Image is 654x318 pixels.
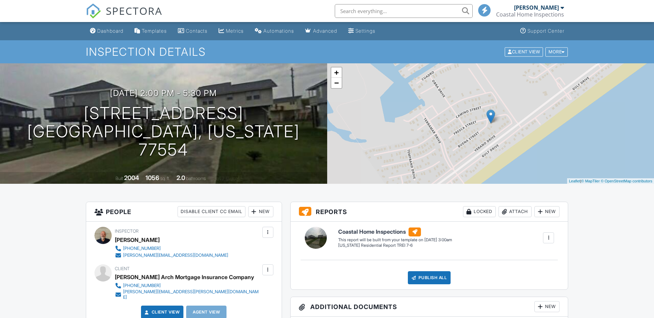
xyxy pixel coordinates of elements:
[160,176,170,181] span: sq. ft.
[545,47,568,56] div: More
[123,283,161,288] div: [PHONE_NUMBER]
[567,178,654,184] div: |
[115,272,254,282] div: [PERSON_NAME] Arch Mortgage Insurance Company
[527,28,564,34] div: Support Center
[226,28,244,34] div: Metrics
[115,229,139,234] span: Inspector
[97,28,123,34] div: Dashboard
[143,309,180,316] a: Client View
[186,28,208,34] div: Contacts
[338,227,452,236] h6: Coastal Home Inspections
[505,47,543,56] div: Client View
[123,253,228,258] div: [PERSON_NAME][EMAIL_ADDRESS][DOMAIN_NAME]
[115,245,228,252] a: [PHONE_NUMBER]
[248,206,273,217] div: New
[115,266,130,271] span: Client
[338,243,452,248] div: [US_STATE] Residential Report TREI 7-6
[177,174,185,181] div: 2.0
[123,289,261,300] div: [PERSON_NAME][EMAIL_ADDRESS][PERSON_NAME][DOMAIN_NAME]
[534,301,560,312] div: New
[338,237,452,243] div: This report will be built from your template on [DATE] 3:00am
[517,25,567,38] a: Support Center
[124,174,139,181] div: 2004
[216,25,246,38] a: Metrics
[175,25,210,38] a: Contacts
[499,206,532,217] div: Attach
[186,176,206,181] span: bathrooms
[86,202,282,222] h3: People
[463,206,496,217] div: Locked
[178,206,245,217] div: Disable Client CC Email
[291,202,568,222] h3: Reports
[87,25,126,38] a: Dashboard
[331,78,342,88] a: Zoom out
[145,174,159,181] div: 1056
[581,179,600,183] a: © MapTiler
[115,235,160,245] div: [PERSON_NAME]
[569,179,580,183] a: Leaflet
[86,9,162,24] a: SPECTORA
[115,282,261,289] a: [PHONE_NUMBER]
[345,25,378,38] a: Settings
[115,289,261,300] a: [PERSON_NAME][EMAIL_ADDRESS][PERSON_NAME][DOMAIN_NAME]
[115,252,228,259] a: [PERSON_NAME][EMAIL_ADDRESS][DOMAIN_NAME]
[291,297,568,317] h3: Additional Documents
[86,46,569,58] h1: Inspection Details
[408,271,451,284] div: Publish All
[106,3,162,18] span: SPECTORA
[355,28,375,34] div: Settings
[142,28,167,34] div: Templates
[335,4,473,18] input: Search everything...
[504,49,545,54] a: Client View
[302,25,340,38] a: Advanced
[313,28,337,34] div: Advanced
[252,25,297,38] a: Automations (Basic)
[534,206,560,217] div: New
[86,3,101,19] img: The Best Home Inspection Software - Spectora
[11,104,316,159] h1: [STREET_ADDRESS] [GEOGRAPHIC_DATA], [US_STATE] 77554
[496,11,564,18] div: Coastal Home Inspections
[115,176,123,181] span: Built
[110,88,217,98] h3: [DATE] 2:00 pm - 5:30 pm
[331,67,342,78] a: Zoom in
[601,179,652,183] a: © OpenStreetMap contributors
[514,4,559,11] div: [PERSON_NAME]
[132,25,170,38] a: Templates
[123,246,161,251] div: [PHONE_NUMBER]
[263,28,294,34] div: Automations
